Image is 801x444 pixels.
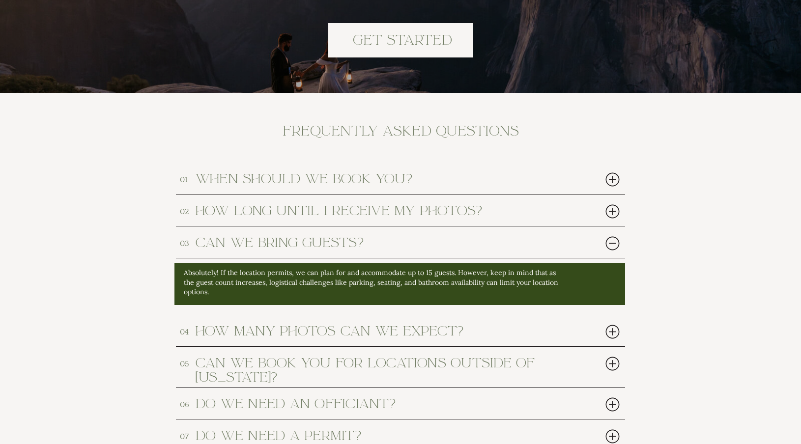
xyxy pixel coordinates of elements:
[184,268,562,300] p: Absolutely! If the location permits, we can plan for and accommodate up to 15 guests. However, ke...
[196,429,569,442] h2: do we need a permit?
[180,206,192,214] h3: 02
[196,397,569,410] h2: do we need an officiant?
[180,358,192,366] h3: 05
[196,204,569,217] h2: how long until i receive my photos?
[196,236,569,249] h2: can we bring guests?
[180,238,192,246] h3: 03
[196,356,569,369] h2: can we book you for locations outside of [US_STATE]?
[180,326,192,334] h3: 04
[342,33,463,48] a: get started
[196,324,569,337] h2: How many photos can we expect?
[196,172,569,185] h2: when should we book you?
[180,174,192,182] h3: 01
[273,124,528,146] h2: Frequently Asked Questions
[180,431,192,439] h3: 07
[180,399,192,407] h3: 06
